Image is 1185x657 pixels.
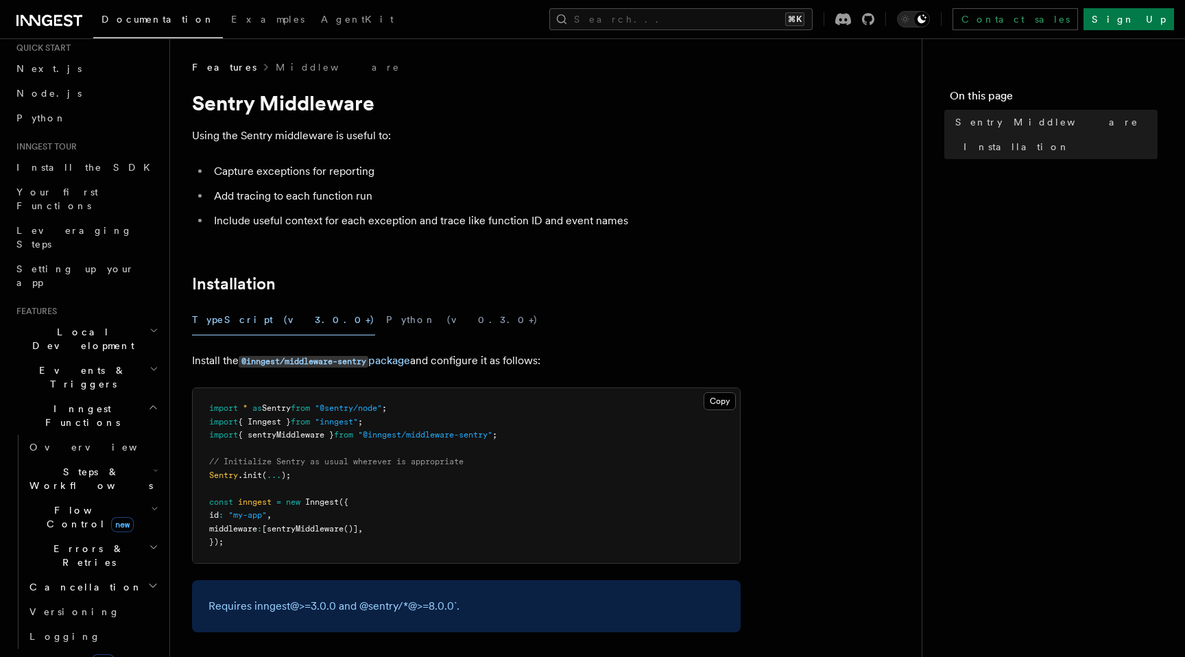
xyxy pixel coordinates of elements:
a: Leveraging Steps [11,218,161,256]
span: { sentryMiddleware } [238,430,334,440]
li: Add tracing to each function run [210,187,741,206]
a: @inngest/middleware-sentrypackage [239,354,410,367]
span: new [111,517,134,532]
a: Node.js [11,81,161,106]
a: Versioning [24,599,161,624]
span: }); [209,537,224,547]
span: Flow Control [24,503,151,531]
span: from [291,403,310,413]
span: ... [267,470,281,480]
span: const [209,497,233,507]
span: Sentry Middleware [955,115,1138,129]
a: Setting up your app [11,256,161,295]
a: Install the SDK [11,155,161,180]
a: Overview [24,435,161,459]
span: Installation [963,140,1070,154]
span: Local Development [11,325,149,353]
span: Leveraging Steps [16,225,132,250]
button: Python (v0.3.0+) [386,304,538,335]
span: Your first Functions [16,187,98,211]
span: "@sentry/node" [315,403,382,413]
a: Installation [192,274,276,294]
code: @inngest/middleware-sentry [239,356,368,368]
span: AgentKit [321,14,394,25]
button: Search...⌘K [549,8,813,30]
button: Copy [704,392,736,410]
button: Local Development [11,320,161,358]
div: Inngest Functions [11,435,161,649]
span: Inngest Functions [11,402,148,429]
button: Steps & Workflows [24,459,161,498]
a: Your first Functions [11,180,161,218]
button: Toggle dark mode [897,11,930,27]
button: Flow Controlnew [24,498,161,536]
span: ()] [344,524,358,534]
span: Features [11,306,57,317]
span: : [257,524,262,534]
span: Sentry [262,403,291,413]
span: "inngest" [315,417,358,427]
span: ; [382,403,387,413]
p: Install the and configure it as follows: [192,351,741,371]
a: Next.js [11,56,161,81]
li: Include useful context for each exception and trace like function ID and event names [210,211,741,230]
span: Node.js [16,88,82,99]
a: Sign Up [1084,8,1174,30]
a: Installation [958,134,1158,159]
span: Cancellation [24,580,143,594]
span: // Initialize Sentry as usual wherever is appropriate [209,457,464,466]
li: Capture exceptions for reporting [210,162,741,181]
span: Python [16,112,67,123]
span: Logging [29,631,101,642]
span: import [209,430,238,440]
span: = [276,497,281,507]
span: "my-app" [228,510,267,520]
span: .init [238,470,262,480]
button: Events & Triggers [11,358,161,396]
span: ({ [339,497,348,507]
h1: Sentry Middleware [192,91,741,115]
span: Steps & Workflows [24,465,153,492]
span: from [334,430,353,440]
span: , [358,524,363,534]
span: import [209,403,238,413]
a: AgentKit [313,4,402,37]
a: Documentation [93,4,223,38]
span: , [267,510,272,520]
span: id [209,510,219,520]
a: Middleware [276,60,400,74]
button: Inngest Functions [11,396,161,435]
kbd: ⌘K [785,12,804,26]
span: import [209,417,238,427]
a: Sentry Middleware [950,110,1158,134]
span: Install the SDK [16,162,158,173]
span: as [252,403,262,413]
span: Overview [29,442,171,453]
span: Events & Triggers [11,363,149,391]
span: Examples [231,14,304,25]
span: Next.js [16,63,82,74]
span: sentryMiddleware [267,524,344,534]
span: Errors & Retries [24,542,149,569]
span: [ [262,524,267,534]
span: new [286,497,300,507]
span: ; [358,417,363,427]
p: Requires inngest@>=3.0.0 and @sentry/*@>=8.0.0`. [208,597,724,616]
span: Versioning [29,606,120,617]
button: Cancellation [24,575,161,599]
span: middleware [209,524,257,534]
span: ); [281,470,291,480]
h4: On this page [950,88,1158,110]
button: Errors & Retries [24,536,161,575]
span: ( [262,470,267,480]
span: Setting up your app [16,263,134,288]
span: Sentry [209,470,238,480]
a: Python [11,106,161,130]
span: Inngest [305,497,339,507]
span: { Inngest } [238,417,291,427]
span: Features [192,60,256,74]
span: Quick start [11,43,71,53]
span: : [219,510,224,520]
p: Using the Sentry middleware is useful to: [192,126,741,145]
button: TypeScript (v3.0.0+) [192,304,375,335]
